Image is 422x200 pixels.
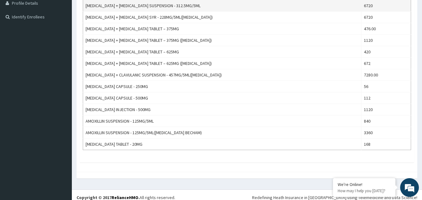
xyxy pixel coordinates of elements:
[102,3,117,18] div: Minimize live chat window
[361,92,411,104] td: 112
[338,188,391,193] p: How may I help you today?
[338,182,391,187] div: We're Online!
[361,46,411,58] td: 420
[83,69,361,81] td: [MEDICAL_DATA] + CLAVULANIC SUSPENSION - 457MG/5ML([MEDICAL_DATA])
[361,115,411,127] td: 840
[361,139,411,150] td: 168
[12,31,25,47] img: d_794563401_company_1708531726252_794563401
[361,69,411,81] td: 7280.00
[83,115,361,127] td: AMOXILLIN SUSPENSION - 125MG/5ML
[83,12,361,23] td: [MEDICAL_DATA] + [MEDICAL_DATA] SYR - 228MG/5ML([MEDICAL_DATA])
[83,104,361,115] td: [MEDICAL_DATA] INJECTION - 500MG
[83,81,361,92] td: [MEDICAL_DATA] CAPSULE - 250MG
[361,35,411,46] td: 1120
[83,92,361,104] td: [MEDICAL_DATA] CAPSULE - 500MG
[36,60,86,123] span: We're online!
[3,134,119,155] textarea: Type your message and hit 'Enter'
[361,104,411,115] td: 1120
[361,127,411,139] td: 3360
[83,127,361,139] td: AMOXILLIN SUSPENSION - 125MG/5ML([MEDICAL_DATA] BECHAM)
[361,23,411,35] td: 476.00
[361,58,411,69] td: 672
[83,35,361,46] td: [MEDICAL_DATA] + [MEDICAL_DATA] TABLET – 375MG ([MEDICAL_DATA])
[32,35,105,43] div: Chat with us now
[83,46,361,58] td: [MEDICAL_DATA] + [MEDICAL_DATA] TABLET – 625MG
[83,58,361,69] td: [MEDICAL_DATA] + [MEDICAL_DATA] TABLET – 625MG ([MEDICAL_DATA])
[361,12,411,23] td: 6720
[83,139,361,150] td: [MEDICAL_DATA] TABLET - 20MG
[361,81,411,92] td: 56
[83,23,361,35] td: [MEDICAL_DATA] + [MEDICAL_DATA] TABLET – 375MG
